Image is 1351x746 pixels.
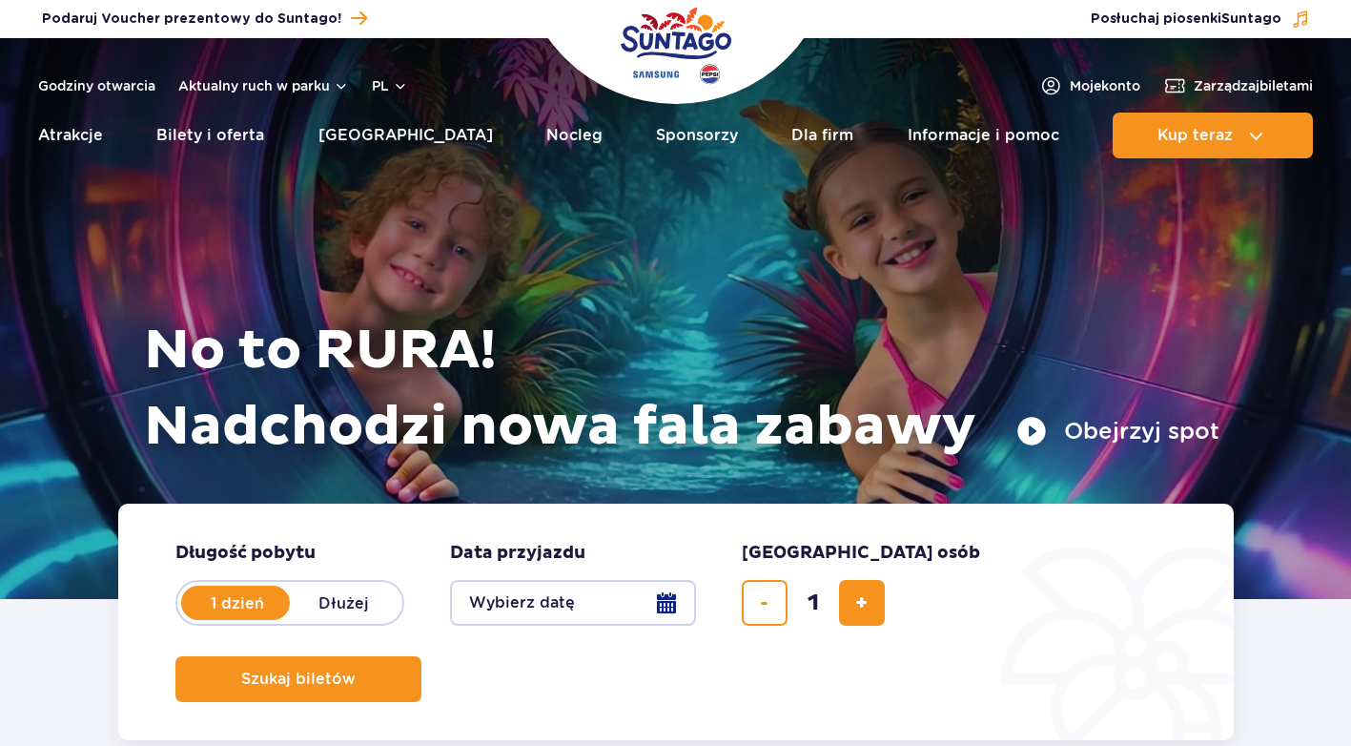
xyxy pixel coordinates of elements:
[144,313,1219,466] h1: No to RURA! Nadchodzi nowa fala zabawy
[175,656,421,702] button: Szukaj biletów
[908,113,1059,158] a: Informacje i pomoc
[38,76,155,95] a: Godziny otwarcia
[156,113,264,158] a: Bilety i oferta
[450,580,696,626] button: Wybierz datę
[372,76,408,95] button: pl
[183,583,292,623] label: 1 dzień
[118,504,1234,740] form: Planowanie wizyty w Park of Poland
[1039,74,1140,97] a: Mojekonto
[241,671,356,688] span: Szukaj biletów
[318,113,493,158] a: [GEOGRAPHIC_DATA]
[1070,76,1140,95] span: Moje konto
[1091,10,1281,29] span: Posłuchaj piosenki
[1221,12,1281,26] span: Suntago
[450,542,585,565] span: Data przyjazdu
[178,78,349,93] button: Aktualny ruch w parku
[1113,113,1313,158] button: Kup teraz
[1016,416,1219,446] button: Obejrzyj spot
[175,542,316,565] span: Długość pobytu
[1157,127,1233,144] span: Kup teraz
[42,10,341,29] span: Podaruj Voucher prezentowy do Suntago!
[38,113,103,158] a: Atrakcje
[1091,10,1310,29] button: Posłuchaj piosenkiSuntago
[546,113,603,158] a: Nocleg
[1163,74,1313,97] a: Zarządzajbiletami
[742,580,788,626] button: usuń bilet
[1194,76,1313,95] span: Zarządzaj biletami
[791,113,853,158] a: Dla firm
[790,580,836,626] input: liczba biletów
[656,113,738,158] a: Sponsorzy
[839,580,885,626] button: dodaj bilet
[42,6,367,31] a: Podaruj Voucher prezentowy do Suntago!
[742,542,980,565] span: [GEOGRAPHIC_DATA] osób
[290,583,399,623] label: Dłużej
